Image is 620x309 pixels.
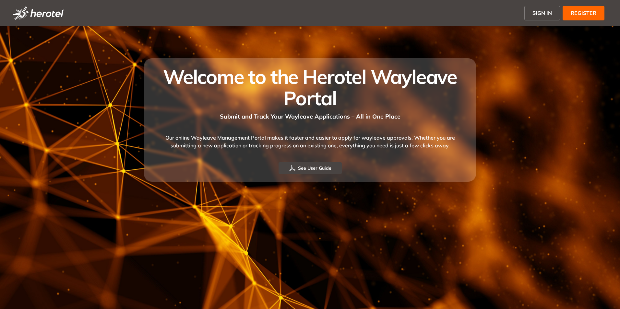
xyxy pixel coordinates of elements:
[298,165,331,172] span: See User Guide
[563,6,604,20] button: REGISTER
[163,64,457,110] span: Welcome to the Herotel Wayleave Portal
[532,9,552,17] span: SIGN IN
[13,6,64,20] img: logo
[152,121,468,162] div: Our online Wayleave Management Portal makes it faster and easier to apply for wayleave approvals....
[571,9,596,17] span: REGISTER
[279,162,342,174] button: See User Guide
[152,109,468,121] div: Submit and Track Your Wayleave Applications – All in One Place
[524,6,560,20] button: SIGN IN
